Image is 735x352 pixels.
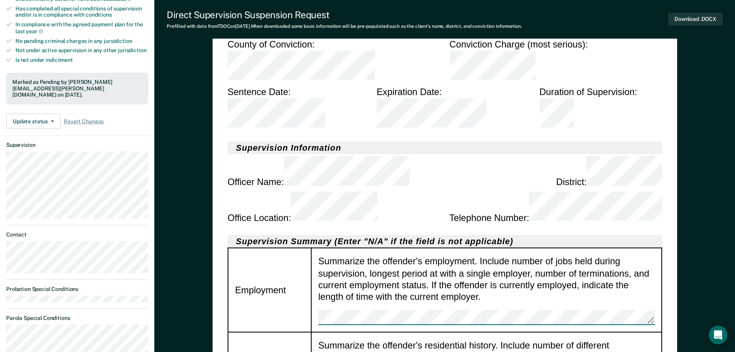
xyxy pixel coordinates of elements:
span: indictment [46,57,73,63]
dt: Contact [6,231,148,238]
dt: Parole Special Conditions [6,315,148,321]
div: Sentence Date : [227,86,376,130]
div: Not under active supervision in any other [15,47,148,54]
div: Duration of Supervision : [539,86,662,130]
div: Direct Supervision Suspension Request [167,9,522,20]
span: conditions [86,12,112,18]
span: jurisdiction [118,47,146,53]
div: Has completed all special conditions of supervision and/or is in compliance with [15,5,148,19]
div: Marked as Pending by [PERSON_NAME][EMAIL_ADDRESS][PERSON_NAME][DOMAIN_NAME] on [DATE]. [12,79,142,98]
td: Employment [228,248,311,332]
div: Expiration Date : [377,86,539,130]
span: year [26,28,43,34]
span: Revert Changes [64,118,104,125]
div: In compliance with the agreed payment plan for the last [15,21,148,34]
h2: Supervision Information [227,142,662,154]
div: Conviction Charge (most serious) : [449,39,662,83]
div: Is not under [15,57,148,63]
button: Update status [6,114,61,129]
h2: Supervision Summary (Enter "N/A" if the field is not applicable) [227,235,662,248]
div: No pending criminal charges in any [15,38,148,44]
div: Office Location : [227,192,377,224]
button: Download .DOCX [668,13,723,26]
dt: Probation Special Conditions [6,286,148,292]
div: Open Intercom Messenger [709,326,727,344]
div: Prefilled with data from TDOC on [DATE] . When downloaded some basic information will be pre-popu... [167,24,522,29]
dt: Supervision [6,142,148,148]
div: County of Conviction : [227,39,449,83]
div: Summarize the offender's employment. Include number of jobs held during supervision, longest peri... [318,255,655,325]
div: Officer Name : [227,156,409,188]
div: Telephone Number : [449,192,662,224]
div: District : [556,156,662,188]
span: jursidiction [104,38,132,44]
